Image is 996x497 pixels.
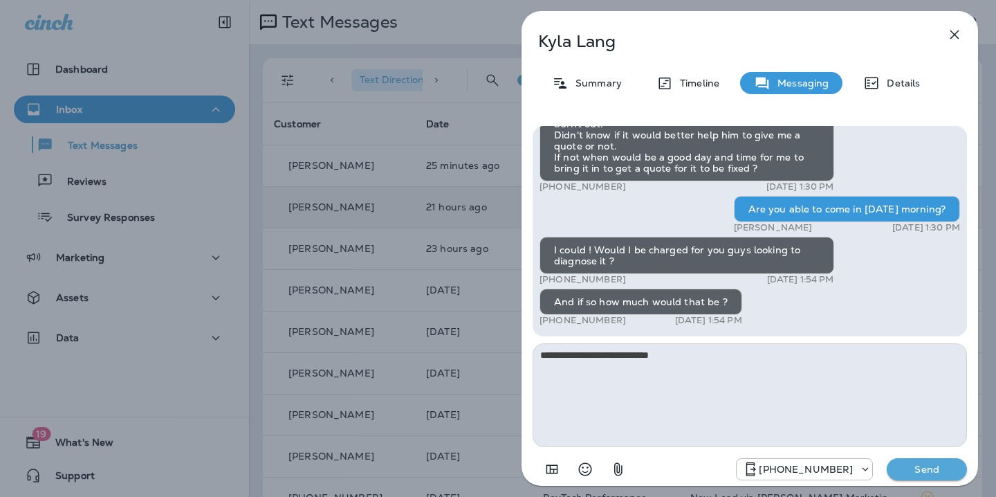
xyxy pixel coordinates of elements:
[539,181,626,192] p: [PHONE_NUMBER]
[675,315,742,326] p: [DATE] 1:54 PM
[887,458,967,480] button: Send
[734,196,960,222] div: Are you able to come in [DATE] morning?
[538,32,916,51] p: Kyla Lang
[737,461,872,478] div: +1 (571) 520-7309
[880,78,920,89] p: Details
[539,78,834,181] div: I was told by [PERSON_NAME] to send those pictures. They show my wiring behind where my headlight...
[898,463,956,476] p: Send
[767,274,834,285] p: [DATE] 1:54 PM
[539,274,626,285] p: [PHONE_NUMBER]
[569,78,622,89] p: Summary
[673,78,719,89] p: Timeline
[734,222,813,233] p: [PERSON_NAME]
[571,455,599,483] button: Select an emoji
[539,289,742,315] div: And if so how much would that be ?
[771,78,829,89] p: Messaging
[538,455,566,483] button: Add in a premade template
[539,237,834,274] div: I could ! Would I be charged for you guys looking to diagnose it ?
[892,222,960,233] p: [DATE] 1:30 PM
[766,181,834,192] p: [DATE] 1:30 PM
[539,315,626,326] p: [PHONE_NUMBER]
[759,464,853,475] p: [PHONE_NUMBER]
